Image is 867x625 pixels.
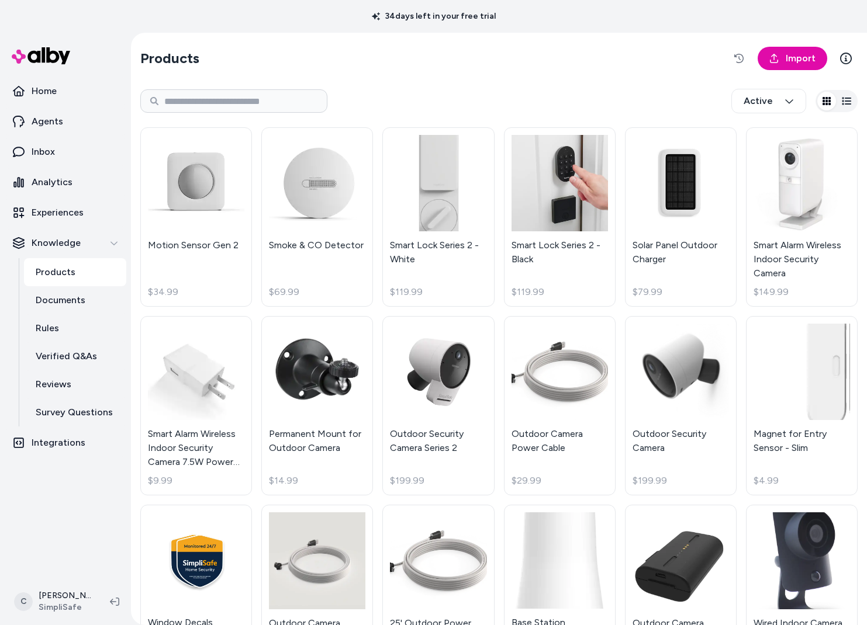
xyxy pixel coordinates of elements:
span: SimpliSafe [39,602,91,613]
h2: Products [140,49,199,68]
a: Agents [5,107,126,136]
a: Smart Alarm Wireless Indoor Security Camera 7.5W Power AdapterSmart Alarm Wireless Indoor Securit... [140,316,252,495]
a: Verified Q&As [24,342,126,370]
a: Smart Lock Series 2 - WhiteSmart Lock Series 2 - White$119.99 [382,127,494,307]
p: Analytics [32,175,72,189]
button: Active [731,89,806,113]
a: Rules [24,314,126,342]
button: Knowledge [5,229,126,257]
a: Outdoor Security CameraOutdoor Security Camera$199.99 [625,316,737,495]
p: Verified Q&As [36,349,97,363]
a: Magnet for Entry Sensor - SlimMagnet for Entry Sensor - Slim$4.99 [746,316,858,495]
a: Products [24,258,126,286]
a: Inbox [5,138,126,166]
a: Analytics [5,168,126,196]
a: Reviews [24,370,126,398]
a: Smart Alarm Wireless Indoor Security CameraSmart Alarm Wireless Indoor Security Camera$149.99 [746,127,858,307]
p: Documents [36,293,85,307]
a: Motion Sensor Gen 2Motion Sensor Gen 2$34.99 [140,127,252,307]
a: Outdoor Security Camera Series 2Outdoor Security Camera Series 2$199.99 [382,316,494,495]
p: Products [36,265,75,279]
a: Integrations [5,429,126,457]
p: Inbox [32,145,55,159]
span: C [14,592,33,611]
p: Integrations [32,436,85,450]
a: Import [758,47,827,70]
a: Home [5,77,126,105]
p: 34 days left in your free trial [365,11,503,22]
p: Rules [36,321,59,335]
p: Home [32,84,57,98]
button: C[PERSON_NAME]SimpliSafe [7,583,101,620]
img: alby Logo [12,47,70,64]
p: Agents [32,114,63,129]
a: Experiences [5,199,126,227]
a: Outdoor Camera Power CableOutdoor Camera Power Cable$29.99 [504,316,616,495]
a: Solar Panel Outdoor ChargerSolar Panel Outdoor Charger$79.99 [625,127,737,307]
p: Reviews [36,377,71,391]
a: Survey Questions [24,398,126,426]
p: Knowledge [32,236,81,250]
a: Permanent Mount for Outdoor CameraPermanent Mount for Outdoor Camera$14.99 [261,316,373,495]
p: Experiences [32,206,84,220]
a: Documents [24,286,126,314]
p: [PERSON_NAME] [39,590,91,602]
a: Smart Lock Series 2 - BlackSmart Lock Series 2 - Black$119.99 [504,127,616,307]
p: Survey Questions [36,405,113,419]
a: Smoke & CO DetectorSmoke & CO Detector$69.99 [261,127,373,307]
span: Import [786,51,816,65]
